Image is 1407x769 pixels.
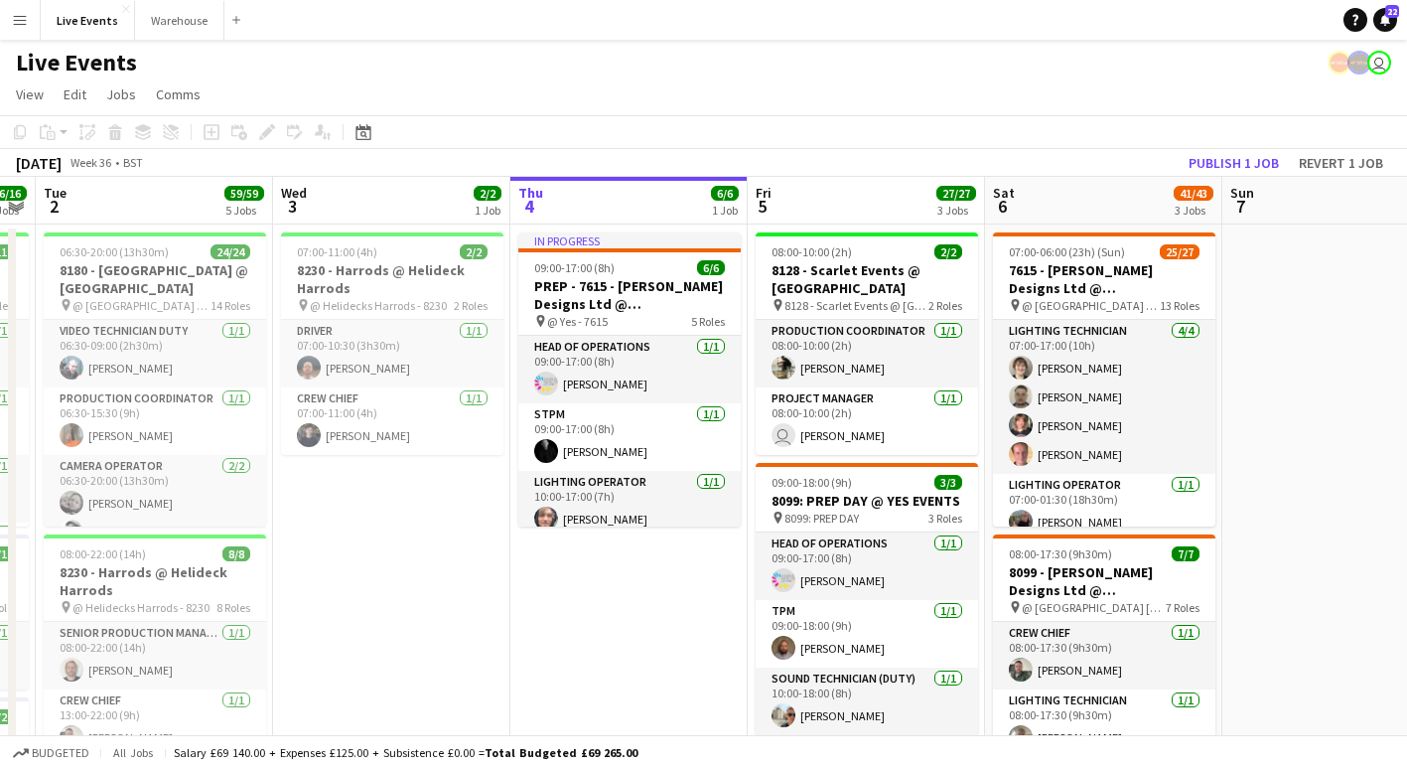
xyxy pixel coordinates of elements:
[1385,5,1399,18] span: 22
[98,81,144,107] a: Jobs
[1181,150,1287,176] button: Publish 1 job
[148,81,209,107] a: Comms
[1291,150,1391,176] button: Revert 1 job
[1367,51,1391,75] app-user-avatar: Ollie Rolfe
[56,81,94,107] a: Edit
[109,745,157,760] span: All jobs
[16,85,44,103] span: View
[174,745,637,760] div: Salary £69 140.00 + Expenses £125.00 + Subsistence £0.00 =
[106,85,136,103] span: Jobs
[123,155,143,170] div: BST
[66,155,115,170] span: Week 36
[16,48,137,77] h1: Live Events
[8,81,52,107] a: View
[32,746,89,760] span: Budgeted
[1328,51,1351,75] app-user-avatar: Alex Gill
[1373,8,1397,32] a: 22
[10,742,92,764] button: Budgeted
[16,153,62,173] div: [DATE]
[41,1,135,40] button: Live Events
[135,1,224,40] button: Warehouse
[1347,51,1371,75] app-user-avatar: Production Managers
[64,85,86,103] span: Edit
[156,85,201,103] span: Comms
[485,745,637,760] span: Total Budgeted £69 265.00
